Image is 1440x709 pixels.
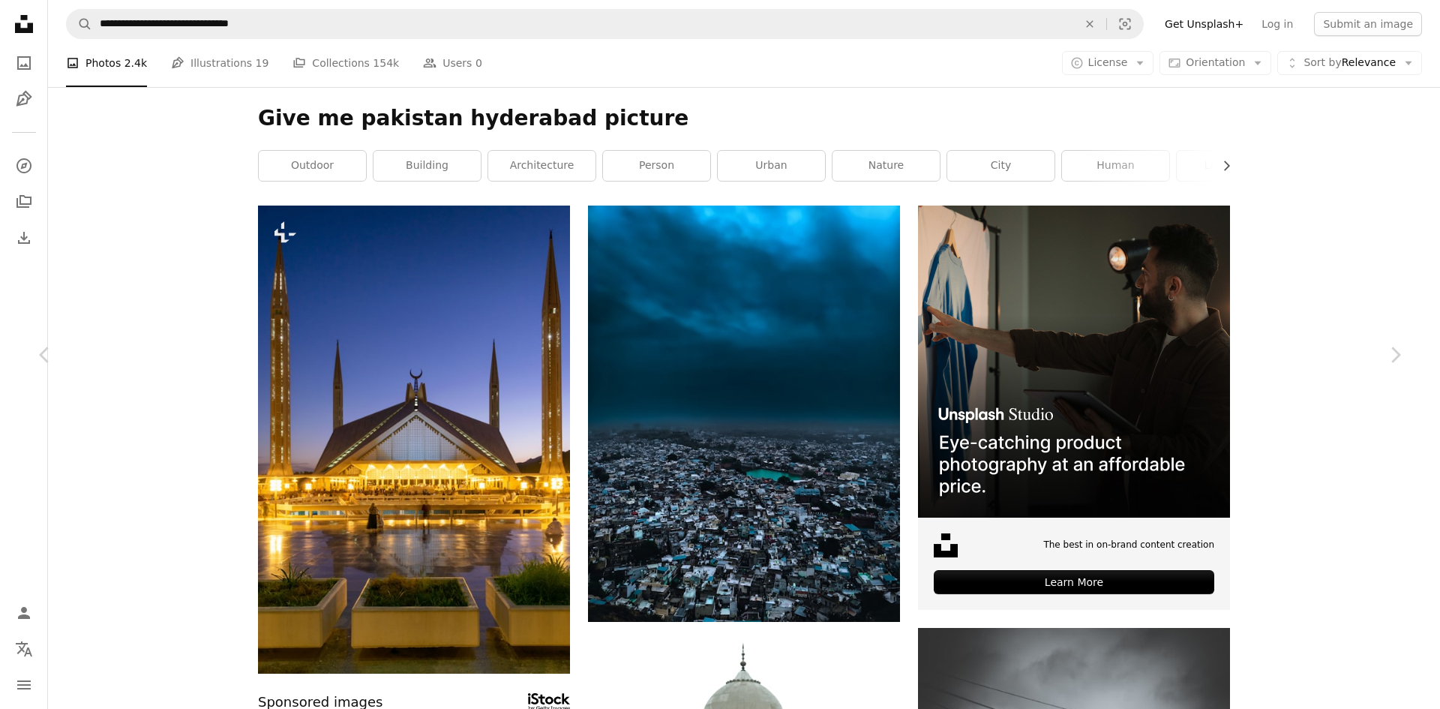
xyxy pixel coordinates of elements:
[9,187,39,217] a: Collections
[832,151,940,181] a: nature
[67,10,92,38] button: Search Unsplash
[1107,10,1143,38] button: Visual search
[488,151,595,181] a: architecture
[1277,51,1422,75] button: Sort byRelevance
[603,151,710,181] a: person
[9,634,39,664] button: Language
[1088,56,1128,68] span: License
[1073,10,1106,38] button: Clear
[1303,56,1396,71] span: Relevance
[934,533,958,557] img: file-1631678316303-ed18b8b5cb9cimage
[9,48,39,78] a: Photos
[1186,56,1245,68] span: Orientation
[258,432,570,446] a: a vertical shot of the Shah Faisal Masjid Mosque in Islamabad, Pakistan at sunset
[588,407,900,420] a: An aerial view of a city under a cloudy sky
[171,39,268,87] a: Illustrations 19
[1314,12,1422,36] button: Submit an image
[475,55,482,71] span: 0
[1156,12,1252,36] a: Get Unsplash+
[918,206,1230,518] img: file-1715714098234-25b8b4e9d8faimage
[1350,283,1440,427] a: Next
[256,55,269,71] span: 19
[918,206,1230,610] a: The best in on-brand content creationLearn More
[9,670,39,700] button: Menu
[1303,56,1341,68] span: Sort by
[373,55,399,71] span: 154k
[1213,151,1230,181] button: scroll list to the right
[9,84,39,114] a: Illustrations
[1043,539,1214,551] span: The best in on-brand content creation
[259,151,366,181] a: outdoor
[934,570,1214,594] div: Learn More
[373,151,481,181] a: building
[9,223,39,253] a: Download History
[718,151,825,181] a: urban
[292,39,399,87] a: Collections 154k
[947,151,1054,181] a: city
[1177,151,1284,181] a: landmark
[588,206,900,622] img: An aerial view of a city under a cloudy sky
[1252,12,1302,36] a: Log in
[9,598,39,628] a: Log in / Sign up
[258,206,570,674] img: a vertical shot of the Shah Faisal Masjid Mosque in Islamabad, Pakistan at sunset
[66,9,1144,39] form: Find visuals sitewide
[1062,51,1154,75] button: License
[258,105,1230,132] h1: Give me pakistan hyderabad picture
[423,39,482,87] a: Users 0
[9,151,39,181] a: Explore
[1159,51,1271,75] button: Orientation
[1062,151,1169,181] a: human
